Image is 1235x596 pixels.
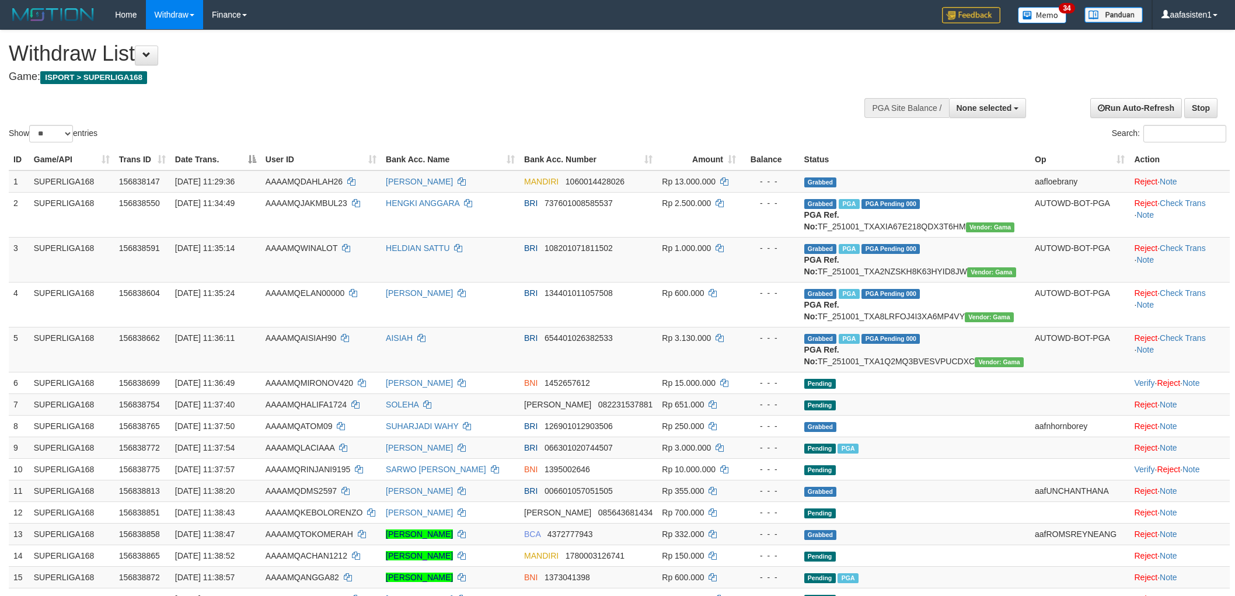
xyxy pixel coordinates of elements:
b: PGA Ref. No: [804,255,839,276]
td: · · [1129,192,1230,237]
a: Reject [1134,333,1157,343]
td: aafUNCHANTHANA [1030,480,1129,501]
span: AAAAMQAISIAH90 [266,333,336,343]
td: SUPERLIGA168 [29,282,114,327]
span: Rp 600.000 [662,288,704,298]
span: BNI [524,573,538,582]
span: AAAAMQLACIAAA [266,443,334,452]
b: PGA Ref. No: [804,210,839,231]
th: Bank Acc. Name: activate to sort column ascending [381,149,519,170]
span: BCA [524,529,540,539]
a: Note [1160,551,1177,560]
span: AAAAMQDAHLAH26 [266,177,343,186]
b: PGA Ref. No: [804,300,839,321]
div: - - - [745,332,795,344]
td: 13 [9,523,29,545]
td: SUPERLIGA168 [29,458,114,480]
a: Note [1136,210,1154,219]
div: - - - [745,420,795,432]
a: Note [1182,465,1200,474]
span: Vendor URL: https://trx31.1velocity.biz [967,267,1016,277]
span: BRI [524,443,538,452]
span: 156838591 [119,243,160,253]
span: 156838851 [119,508,160,517]
a: Check Trans [1160,288,1206,298]
td: SUPERLIGA168 [29,170,114,193]
span: 156838872 [119,573,160,582]
th: Status [800,149,1030,170]
div: - - - [745,528,795,540]
td: TF_251001_TXA1Q2MQ3BVESVPUCDXC [800,327,1030,372]
a: Note [1136,255,1154,264]
span: Pending [804,444,836,454]
div: - - - [745,377,795,389]
a: Reject [1134,508,1157,517]
td: · · [1129,237,1230,282]
a: Verify [1134,378,1154,388]
span: 156838858 [119,529,160,539]
a: Reject [1134,573,1157,582]
span: Rp 600.000 [662,573,704,582]
span: [DATE] 11:37:57 [175,465,235,474]
span: Copy 085643681434 to clipboard [598,508,653,517]
div: - - - [745,507,795,518]
div: - - - [745,197,795,209]
span: 156838754 [119,400,160,409]
td: SUPERLIGA168 [29,545,114,566]
a: Note [1136,345,1154,354]
span: Rp 3.130.000 [662,333,711,343]
span: BRI [524,243,538,253]
span: 156838775 [119,465,160,474]
span: Copy 1060014428026 to clipboard [566,177,625,186]
td: SUPERLIGA168 [29,393,114,415]
a: Reject [1134,443,1157,452]
span: BNI [524,378,538,388]
a: [PERSON_NAME] [386,573,453,582]
td: · · [1129,372,1230,393]
span: Grabbed [804,289,837,299]
a: Check Trans [1160,333,1206,343]
td: 11 [9,480,29,501]
td: TF_251001_TXA2NZSKH8K63HYID8JW [800,237,1030,282]
td: AUTOWD-BOT-PGA [1030,327,1129,372]
a: Verify [1134,465,1154,474]
span: Grabbed [804,244,837,254]
a: SARWO [PERSON_NAME] [386,465,486,474]
a: Reject [1134,529,1157,539]
td: SUPERLIGA168 [29,192,114,237]
td: · [1129,545,1230,566]
div: - - - [745,571,795,583]
input: Search: [1143,125,1226,142]
a: Reject [1157,465,1180,474]
td: SUPERLIGA168 [29,566,114,588]
div: - - - [745,550,795,562]
span: [DATE] 11:35:24 [175,288,235,298]
div: - - - [745,399,795,410]
span: BRI [524,486,538,496]
td: aafnhornborey [1030,415,1129,437]
a: Reject [1134,288,1157,298]
span: Pending [804,400,836,410]
td: TF_251001_TXA8LRFOJ4I3XA6MP4VY [800,282,1030,327]
span: Copy 066301020744507 to clipboard [545,443,613,452]
span: Copy 082231537881 to clipboard [598,400,653,409]
span: 156838550 [119,198,160,208]
h1: Withdraw List [9,42,812,65]
a: Note [1160,486,1177,496]
th: Trans ID: activate to sort column ascending [114,149,170,170]
span: PGA Pending [861,244,920,254]
td: SUPERLIGA168 [29,327,114,372]
a: Check Trans [1160,198,1206,208]
a: Note [1136,300,1154,309]
span: 156838765 [119,421,160,431]
span: Copy 1780003126741 to clipboard [566,551,625,560]
span: AAAAMQACHAN1212 [266,551,347,560]
span: BRI [524,333,538,343]
td: · · [1129,458,1230,480]
span: Pending [804,508,836,518]
a: Note [1160,529,1177,539]
span: Pending [804,465,836,475]
span: AAAAMQELAN00000 [266,288,344,298]
span: Rp 355.000 [662,486,704,496]
td: TF_251001_TXAXIA67E218QDX3T6HM [800,192,1030,237]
